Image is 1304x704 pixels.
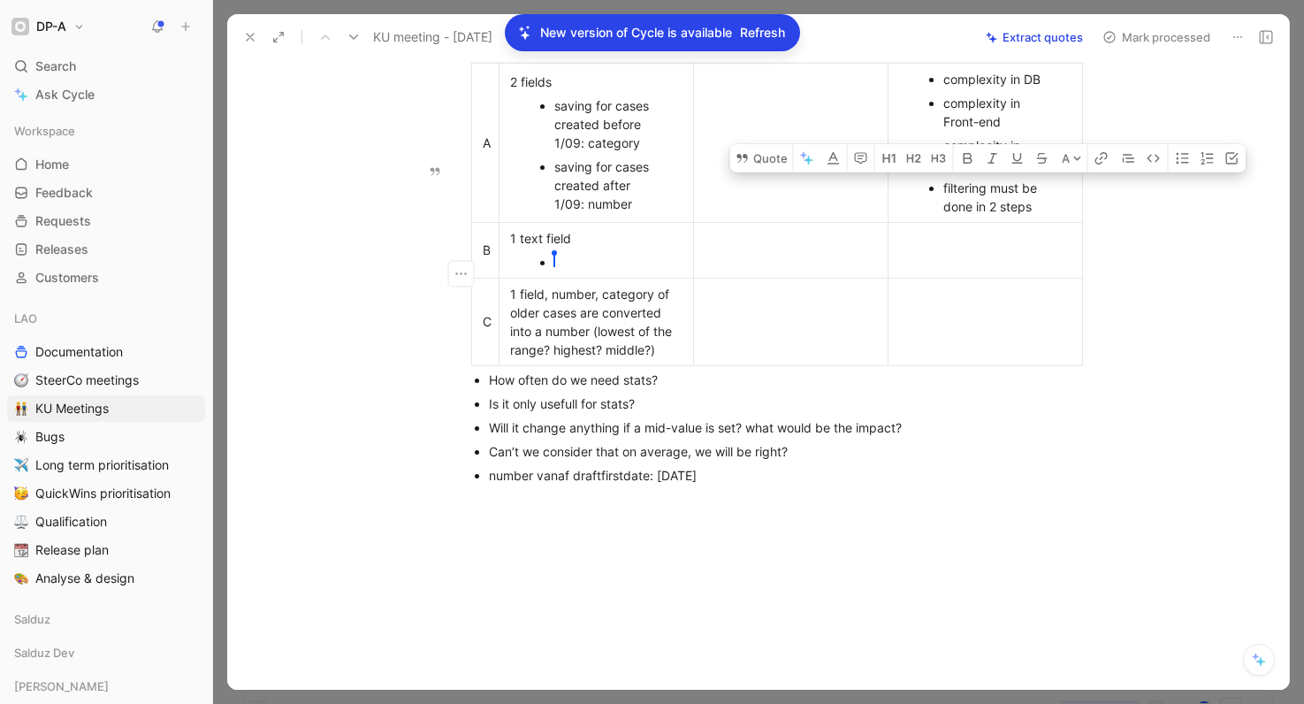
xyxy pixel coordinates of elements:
[7,305,205,332] div: LAO
[978,25,1091,50] button: Extract quotes
[14,571,28,585] img: 🎨
[35,241,88,258] span: Releases
[7,14,89,39] button: DP-ADP-A
[943,70,1045,88] div: complexity in DB
[35,156,69,173] span: Home
[483,134,488,152] div: A
[510,285,683,359] div: 1 field, number, category of older cases are converted into a number (lowest of the range? highes...
[483,241,488,259] div: B
[540,22,732,43] p: New version of Cycle is available
[489,371,1083,389] div: How often do we need stats?
[11,455,32,476] button: ✈️
[35,456,169,474] span: Long term prioritisation
[35,84,95,105] span: Ask Cycle
[7,537,205,563] a: 📆Release plan
[35,428,65,446] span: Bugs
[943,136,1045,173] div: complecity in security
[7,81,205,108] a: Ask Cycle
[11,511,32,532] button: ⚖️
[14,458,28,472] img: ✈️
[35,570,134,587] span: Analyse & design
[14,430,28,444] img: 🕷️
[7,606,205,632] div: Salduz
[35,400,109,417] span: KU Meetings
[35,485,171,502] span: QuickWins prioritisation
[373,27,492,48] span: KU meeting - [DATE]
[14,486,28,501] img: 🥳
[11,539,32,561] button: 📆
[489,394,1083,413] div: Is it only usefull for stats?
[510,73,683,91] div: 2 fields
[7,264,205,291] a: Customers
[7,673,205,700] div: [PERSON_NAME]
[7,305,205,592] div: LAODocumentation🧭SteerCo meetings👬KU Meetings🕷️Bugs✈️Long term prioritisation🥳QuickWins prioritis...
[11,398,32,419] button: 👬
[554,96,656,152] div: saving for cases created before 1/09: category
[35,343,123,361] span: Documentation
[943,94,1045,131] div: complexity in Front-end
[483,312,488,331] div: C
[943,179,1045,216] div: filtering must be done in 2 steps
[14,122,75,140] span: Workspace
[35,212,91,230] span: Requests
[11,426,32,448] button: 🕷️
[7,180,205,206] a: Feedback
[7,208,205,234] a: Requests
[14,610,50,628] span: Salduz
[14,677,109,695] span: [PERSON_NAME]
[7,606,205,638] div: Salduz
[7,639,205,671] div: Salduz Dev
[14,543,28,557] img: 📆
[554,157,656,213] div: saving for cases created after 1/09: number
[35,371,139,389] span: SteerCo meetings
[7,452,205,478] a: ✈️Long term prioritisation
[35,56,76,77] span: Search
[11,483,32,504] button: 🥳
[14,515,28,529] img: ⚖️
[7,236,205,263] a: Releases
[14,373,28,387] img: 🧭
[7,53,205,80] div: Search
[7,339,205,365] a: Documentation
[7,395,205,422] a: 👬KU Meetings
[35,541,109,559] span: Release plan
[1094,25,1218,50] button: Mark processed
[510,229,683,248] div: 1 text field
[11,18,29,35] img: DP-A
[11,370,32,391] button: 🧭
[7,480,205,507] a: 🥳QuickWins prioritisation
[14,644,74,662] span: Salduz Dev
[14,310,37,327] span: LAO
[7,151,205,178] a: Home
[739,21,786,44] button: Refresh
[7,367,205,394] a: 🧭SteerCo meetings
[489,418,1083,437] div: Will it change anything if a mid-value is set? what would be the impact?
[14,402,28,416] img: 👬
[7,118,205,144] div: Workspace
[36,19,66,34] h1: DP-A
[11,568,32,589] button: 🎨
[489,442,1083,461] div: Can’t we consider that on average, we will be right?
[7,424,205,450] a: 🕷️Bugs
[7,639,205,666] div: Salduz Dev
[35,513,107,531] span: Qualification
[35,184,93,202] span: Feedback
[489,466,1083,485] div: number vanaf draftfirstdate: [DATE]
[7,565,205,592] a: 🎨Analyse & design
[740,22,785,43] span: Refresh
[7,509,205,535] a: ⚖️Qualification
[35,269,99,287] span: Customers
